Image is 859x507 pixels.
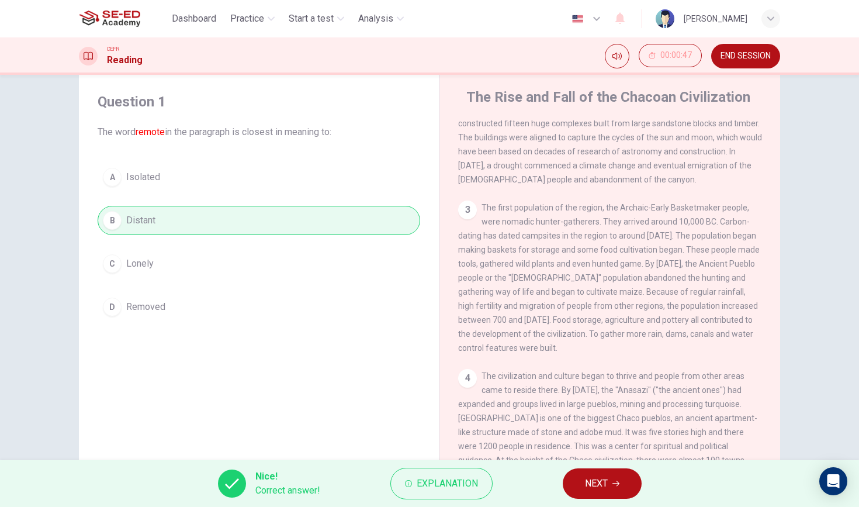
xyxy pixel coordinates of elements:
[167,8,221,29] button: Dashboard
[819,467,847,495] div: Open Intercom Messenger
[136,126,165,137] font: remote
[458,201,477,219] div: 3
[458,369,477,388] div: 4
[639,44,702,68] div: Hide
[605,44,629,68] div: Mute
[639,44,702,67] button: 00:00:47
[172,12,216,26] span: Dashboard
[230,12,264,26] span: Practice
[656,9,674,28] img: Profile picture
[458,371,761,507] span: The civilization and culture began to thrive and people from other areas came to reside there. By...
[684,12,747,26] div: [PERSON_NAME]
[289,12,334,26] span: Start a test
[563,468,642,499] button: NEXT
[255,484,320,498] span: Correct answer!
[79,7,140,30] img: SE-ED Academy logo
[711,44,780,68] button: END SESSION
[660,51,692,60] span: 00:00:47
[585,475,608,492] span: NEXT
[284,8,349,29] button: Start a test
[458,91,762,184] span: [GEOGRAPHIC_DATA] was an important cultural center for the Ancient Pueblo People between 900 and ...
[721,51,771,61] span: END SESSION
[417,475,478,492] span: Explanation
[466,88,750,106] h4: The Rise and Fall of the Chacoan Civilization
[570,15,585,23] img: en
[79,7,167,30] a: SE-ED Academy logo
[98,92,420,111] h4: Question 1
[358,12,393,26] span: Analysis
[107,53,143,67] h1: Reading
[107,45,119,53] span: CEFR
[98,125,420,139] span: The word in the paragraph is closest in meaning to:
[255,470,320,484] span: Nice!
[354,8,408,29] button: Analysis
[226,8,279,29] button: Practice
[390,468,493,499] button: Explanation
[458,203,760,353] span: The first population of the region, the Archaic-Early Basketmaker people, were nomadic hunter-gat...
